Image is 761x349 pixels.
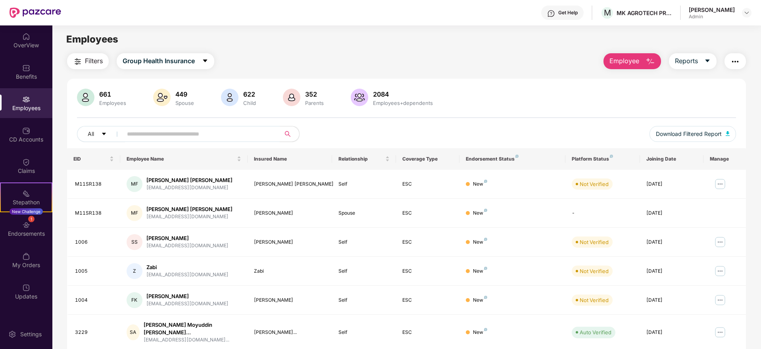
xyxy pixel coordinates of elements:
[280,126,300,142] button: search
[304,90,325,98] div: 352
[646,57,655,66] img: svg+xml;base64,PHN2ZyB4bWxucz0iaHR0cDovL3d3dy53My5vcmcvMjAwMC9zdmciIHhtbG5zOnhsaW5rPSJodHRwOi8vd3...
[22,64,30,72] img: svg+xml;base64,PHN2ZyBpZD0iQmVuZWZpdHMiIHhtbG5zPSJodHRwOi8vd3d3LnczLm9yZy8yMDAwL3N2ZyIgd2lkdGg9Ij...
[580,328,611,336] div: Auto Verified
[572,156,633,162] div: Platform Status
[580,180,609,188] div: Not Verified
[473,209,487,217] div: New
[77,89,94,106] img: svg+xml;base64,PHN2ZyB4bWxucz0iaHR0cDovL3d3dy53My5vcmcvMjAwMC9zdmciIHhtbG5zOnhsaW5rPSJodHRwOi8vd3...
[402,238,453,246] div: ESC
[75,268,114,275] div: 1005
[332,148,396,170] th: Relationship
[714,326,726,339] img: manageButton
[127,205,142,221] div: MF
[726,131,730,136] img: svg+xml;base64,PHN2ZyB4bWxucz0iaHR0cDovL3d3dy53My5vcmcvMjAwMC9zdmciIHhtbG5zOnhsaW5rPSJodHRwOi8vd3...
[248,148,332,170] th: Insured Name
[338,180,389,188] div: Self
[66,33,118,45] span: Employees
[703,148,746,170] th: Manage
[338,209,389,217] div: Spouse
[75,238,114,246] div: 1006
[280,131,295,137] span: search
[646,180,697,188] div: [DATE]
[98,100,128,106] div: Employees
[127,263,142,279] div: Z
[640,148,703,170] th: Joining Date
[221,89,238,106] img: svg+xml;base64,PHN2ZyB4bWxucz0iaHR0cDovL3d3dy53My5vcmcvMjAwMC9zdmciIHhtbG5zOnhsaW5rPSJodHRwOi8vd3...
[484,180,487,183] img: svg+xml;base64,PHN2ZyB4bWxucz0iaHR0cDovL3d3dy53My5vcmcvMjAwMC9zdmciIHdpZHRoPSI4IiBoZWlnaHQ9IjgiIH...
[67,53,109,69] button: Filters
[646,329,697,336] div: [DATE]
[371,90,434,98] div: 2084
[714,236,726,248] img: manageButton
[744,10,750,16] img: svg+xml;base64,PHN2ZyBpZD0iRHJvcGRvd24tMzJ4MzIiIHhtbG5zPSJodHRwOi8vd3d3LnczLm9yZy8yMDAwL3N2ZyIgd2...
[146,206,233,213] div: [PERSON_NAME] [PERSON_NAME]
[473,297,487,304] div: New
[98,90,128,98] div: 661
[146,264,229,271] div: Zabi
[146,176,233,184] div: [PERSON_NAME] [PERSON_NAME]
[77,126,125,142] button: Allcaret-down
[22,190,30,198] img: svg+xml;base64,PHN2ZyB4bWxucz0iaHR0cDovL3d3dy53My5vcmcvMjAwMC9zdmciIHdpZHRoPSIyMSIgaGVpZ2h0PSIyMC...
[558,10,578,16] div: Get Help
[146,271,229,279] div: [EMAIL_ADDRESS][DOMAIN_NAME]
[730,57,740,66] img: svg+xml;base64,PHN2ZyB4bWxucz0iaHR0cDovL3d3dy53My5vcmcvMjAwMC9zdmciIHdpZHRoPSIyNCIgaGVpZ2h0PSIyNC...
[22,221,30,229] img: svg+xml;base64,PHN2ZyBpZD0iRW5kb3JzZW1lbnRzIiB4bWxucz0iaHR0cDovL3d3dy53My5vcmcvMjAwMC9zdmciIHdpZH...
[604,8,611,17] span: M
[402,297,453,304] div: ESC
[351,89,368,106] img: svg+xml;base64,PHN2ZyB4bWxucz0iaHR0cDovL3d3dy53My5vcmcvMjAwMC9zdmciIHhtbG5zOnhsaW5rPSJodHRwOi8vd3...
[515,155,519,158] img: svg+xml;base64,PHN2ZyB4bWxucz0iaHR0cDovL3d3dy53My5vcmcvMjAwMC9zdmciIHdpZHRoPSI4IiBoZWlnaHQ9IjgiIH...
[88,130,94,138] span: All
[1,198,52,206] div: Stepathon
[67,148,120,170] th: EID
[146,293,229,300] div: [PERSON_NAME]
[646,238,697,246] div: [DATE]
[10,8,61,18] img: New Pazcare Logo
[646,209,697,217] div: [DATE]
[473,238,487,246] div: New
[402,180,453,188] div: ESC
[22,33,30,41] img: svg+xml;base64,PHN2ZyBpZD0iSG9tZSIgeG1sbnM9Imh0dHA6Ly93d3cudzMub3JnLzIwMDAvc3ZnIiB3aWR0aD0iMjAiIG...
[22,158,30,166] img: svg+xml;base64,PHN2ZyBpZD0iQ2xhaW0iIHhtbG5zPSJodHRwOi8vd3d3LnczLm9yZy8yMDAwL3N2ZyIgd2lkdGg9IjIwIi...
[402,209,453,217] div: ESC
[144,336,241,344] div: [EMAIL_ADDRESS][DOMAIN_NAME]...
[174,100,196,106] div: Spouse
[473,329,487,336] div: New
[28,216,35,222] div: 1
[617,9,672,17] div: MK AGROTECH PRIVATE LIMITED
[304,100,325,106] div: Parents
[650,126,736,142] button: Download Filtered Report
[338,329,389,336] div: Self
[10,208,43,215] div: New Challenge
[689,6,735,14] div: [PERSON_NAME]
[484,209,487,212] img: svg+xml;base64,PHN2ZyB4bWxucz0iaHR0cDovL3d3dy53My5vcmcvMjAwMC9zdmciIHdpZHRoPSI4IiBoZWlnaHQ9IjgiIH...
[580,296,609,304] div: Not Verified
[689,14,735,20] div: Admin
[580,267,609,275] div: Not Verified
[338,297,389,304] div: Self
[484,328,487,331] img: svg+xml;base64,PHN2ZyB4bWxucz0iaHR0cDovL3d3dy53My5vcmcvMjAwMC9zdmciIHdpZHRoPSI4IiBoZWlnaHQ9IjgiIH...
[117,53,214,69] button: Group Health Insurancecaret-down
[85,56,103,66] span: Filters
[101,131,107,138] span: caret-down
[75,209,114,217] div: M11SR138
[254,297,326,304] div: [PERSON_NAME]
[73,156,108,162] span: EID
[22,252,30,260] img: svg+xml;base64,PHN2ZyBpZD0iTXlfT3JkZXJzIiBkYXRhLW5hbWU9Ik15IE9yZGVycyIgeG1sbnM9Imh0dHA6Ly93d3cudz...
[123,56,195,66] span: Group Health Insurance
[669,53,717,69] button: Reportscaret-down
[547,10,555,17] img: svg+xml;base64,PHN2ZyBpZD0iSGVscC0zMngzMiIgeG1sbnM9Imh0dHA6Ly93d3cudzMub3JnLzIwMDAvc3ZnIiB3aWR0aD...
[338,156,383,162] span: Relationship
[202,58,208,65] span: caret-down
[254,209,326,217] div: [PERSON_NAME]
[609,56,639,66] span: Employee
[146,235,229,242] div: [PERSON_NAME]
[484,296,487,299] img: svg+xml;base64,PHN2ZyB4bWxucz0iaHR0cDovL3d3dy53My5vcmcvMjAwMC9zdmciIHdpZHRoPSI4IiBoZWlnaHQ9IjgiIH...
[402,329,453,336] div: ESC
[402,268,453,275] div: ESC
[565,199,640,228] td: -
[338,268,389,275] div: Self
[484,238,487,241] img: svg+xml;base64,PHN2ZyB4bWxucz0iaHR0cDovL3d3dy53My5vcmcvMjAwMC9zdmciIHdpZHRoPSI4IiBoZWlnaHQ9IjgiIH...
[371,100,434,106] div: Employees+dependents
[75,329,114,336] div: 3229
[714,178,726,190] img: manageButton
